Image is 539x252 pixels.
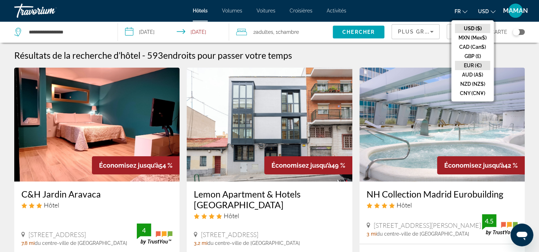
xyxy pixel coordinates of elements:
button: Changer la langue [455,6,467,16]
a: NH Collection Madrid Eurobuilding [367,189,518,199]
div: Hôtel 3 étoiles [21,201,172,209]
a: Croisières [290,8,312,14]
button: Voyageurs : 2 adultes, 0 enfants [229,21,333,43]
button: Sélectionnez la date d’arrivée et de départ [118,21,229,43]
button: Basculer la carte [507,29,525,35]
button: USD ($) [455,24,490,33]
span: Hôtel [397,201,412,209]
img: C&H Jardin Aravaca [14,68,180,182]
span: Fr [455,9,461,14]
a: Activités [327,8,346,14]
div: 54 % [92,156,180,174]
mat-select: Trier par [398,27,434,36]
span: du centre-ville de [GEOGRAPHIC_DATA] [207,240,300,246]
span: [STREET_ADDRESS] [28,231,86,238]
span: Chambre [278,29,299,35]
span: 3,2 mi [194,240,207,246]
h1: Résultats de la recherche d’hôtel [14,50,140,61]
span: Économisez jusqu’à [444,162,504,169]
span: Carte [491,27,507,37]
a: C&H Jardin Aravaca [21,189,172,199]
span: du centre-ville de [GEOGRAPHIC_DATA] [35,240,127,246]
font: , 1 [273,29,278,35]
button: NZD (NZ$) [455,79,490,89]
button: Filtres [447,24,484,39]
input: Rechercher une destination hôtelière [28,27,107,37]
img: Lemon Apartment & Hotels Bernabeu [187,68,352,182]
img: NH Collection Madrid Eurobuilding [359,68,525,182]
span: 3 mi [367,231,377,237]
button: AUD (A$) [455,70,490,79]
a: Hôtels [193,8,208,14]
span: Plus grandes économies [398,29,483,35]
div: Hôtel 4 étoiles [194,212,345,220]
div: 4.5 [482,217,496,225]
img: TrustYou guest rating badge [482,214,518,235]
div: 4 [137,226,151,235]
button: GBP (£) [455,52,490,61]
h2: 593 [147,50,292,61]
span: Hôtel [224,212,239,220]
button: MXN (Mex$) [455,33,490,42]
span: [STREET_ADDRESS][PERSON_NAME] [374,221,481,229]
button: Changer de devise [478,6,496,16]
span: Chercher [342,29,375,35]
a: Lemon Apartment & Hotels [GEOGRAPHIC_DATA] [194,189,345,210]
span: - [142,50,145,61]
button: CNY (CN¥) [455,89,490,98]
button: Menu utilisateur [506,3,525,18]
span: Économisez jusqu’à [99,162,159,169]
div: 42 % [437,156,525,174]
span: du centre-ville de [GEOGRAPHIC_DATA] [377,231,469,237]
span: Économisez jusqu’à [271,162,331,169]
span: Hôtel [44,201,59,209]
span: USD [478,9,489,14]
a: Voitures [256,8,275,14]
a: Travorium [14,1,85,20]
button: Rechercher [333,26,385,38]
button: CAD (Can$) [455,42,490,52]
span: MAMAN [503,7,528,14]
span: Adultes [256,29,273,35]
img: TrustYou guest rating badge [137,224,172,245]
button: EUR (€) [455,61,490,70]
span: 7,8 mi [21,240,35,246]
div: 49 % [264,156,352,174]
a: Volumes [222,8,242,14]
span: [STREET_ADDRESS] [201,231,258,238]
span: endroits pour passer votre temps [163,50,292,61]
div: Hôtel 4 étoiles [367,201,518,209]
iframe: Bouton de lancement de la fenêtre de messagerie [511,224,533,246]
font: 2 [253,29,256,35]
